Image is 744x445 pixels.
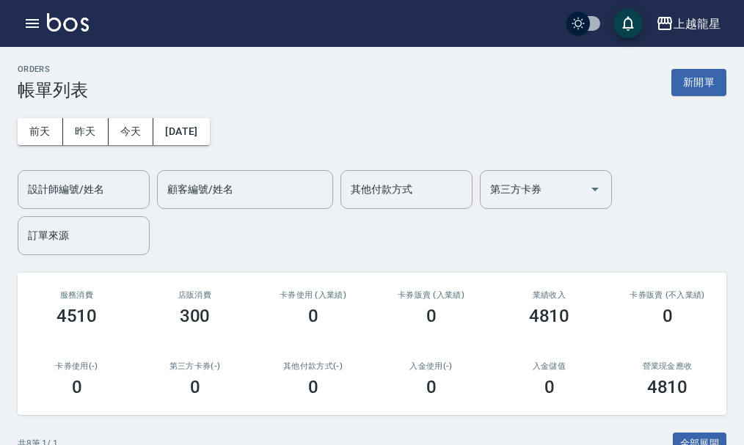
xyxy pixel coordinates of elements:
[109,118,154,145] button: 今天
[426,377,437,397] h3: 0
[529,306,570,326] h3: 4810
[35,361,118,371] h2: 卡券使用(-)
[390,361,473,371] h2: 入金使用(-)
[583,177,607,201] button: Open
[63,118,109,145] button: 昨天
[650,9,726,39] button: 上越龍星
[508,290,591,300] h2: 業績收入
[190,377,200,397] h3: 0
[72,377,82,397] h3: 0
[647,377,688,397] h3: 4810
[426,306,437,326] h3: 0
[613,9,643,38] button: save
[180,306,211,326] h3: 300
[56,306,98,326] h3: 4510
[308,377,318,397] h3: 0
[544,377,555,397] h3: 0
[18,118,63,145] button: 前天
[508,361,591,371] h2: 入金儲值
[308,306,318,326] h3: 0
[626,361,709,371] h2: 營業現金應收
[18,80,88,100] h3: 帳單列表
[271,290,354,300] h2: 卡券使用 (入業績)
[153,361,236,371] h2: 第三方卡券(-)
[47,13,89,32] img: Logo
[390,290,473,300] h2: 卡券販賣 (入業績)
[35,290,118,300] h3: 服務消費
[663,306,673,326] h3: 0
[674,15,721,33] div: 上越龍星
[271,361,354,371] h2: 其他付款方式(-)
[671,75,726,89] a: 新開單
[671,69,726,96] button: 新開單
[153,290,236,300] h2: 店販消費
[153,118,209,145] button: [DATE]
[18,65,88,74] h2: ORDERS
[626,290,709,300] h2: 卡券販賣 (不入業績)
